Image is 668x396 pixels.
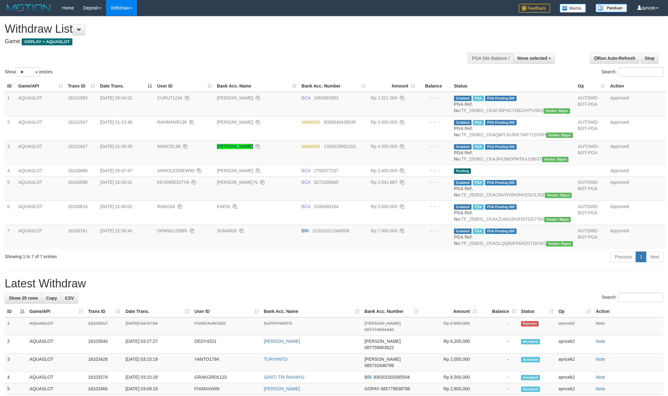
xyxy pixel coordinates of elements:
[371,120,397,125] span: Rp 2.000.000
[217,120,253,125] a: [PERSON_NAME]
[596,339,605,344] a: Note
[86,306,123,317] th: Trans ID: activate to sort column ascending
[27,371,86,383] td: AQUASLOT
[575,140,608,165] td: AUTOWD-BOT-PGA
[68,95,88,100] span: 18101693
[608,140,665,165] td: Approved
[421,383,479,395] td: Rp 2,800,000
[641,53,659,64] a: Stop
[608,116,665,140] td: Approved
[16,176,65,201] td: AQUASLOT
[420,167,449,174] div: - - -
[485,229,517,234] span: PGA Pending
[468,53,513,64] div: PGA Site Balance /
[5,38,439,45] h4: Game:
[98,80,155,92] th: Date Trans.: activate to sort column descending
[596,4,627,12] img: panduan.png
[454,102,473,113] b: PGA Ref. No:
[365,345,394,350] span: Copy 087759903622 to clipboard
[217,168,253,173] a: [PERSON_NAME]
[302,168,310,173] span: BCA
[485,120,517,125] span: PGA Pending
[324,120,356,125] span: Copy 9000040438039 to clipboard
[86,336,123,354] td: 18103540
[556,306,593,317] th: Op: activate to sort column ascending
[5,80,16,92] th: ID
[16,67,39,77] select: Showentries
[314,168,339,173] span: Copy 2782077237 to clipboard
[314,95,339,100] span: Copy 2453083063 to clipboard
[100,95,132,100] span: [DATE] 00:04:01
[485,144,517,150] span: PGA Pending
[100,204,132,209] span: [DATE] 22:40:02
[157,120,187,125] span: RAHMANR138
[454,186,473,197] b: PGA Ref. No:
[65,80,98,92] th: Trans ID: activate to sort column ascending
[454,210,473,222] b: PGA Ref. No:
[451,176,575,201] td: TF_250831_CKACNVOV6N3NVE5O1JGE
[546,241,573,246] span: Vendor URL: https://checkout31.1velocity.biz
[479,317,518,336] td: -
[479,354,518,371] td: -
[575,201,608,225] td: AUTOWD-BOT-PGA
[473,180,484,185] span: Marked by ayncek2
[521,375,540,380] span: Accepted
[217,228,237,233] a: SUNARDI
[123,317,192,336] td: [DATE] 04:47:54
[5,277,663,290] h1: Latest Withdraw
[454,150,473,161] b: PGA Ref. No:
[420,179,449,185] div: - - -
[421,317,479,336] td: Rp 2,650,000
[521,357,540,362] span: Accepted
[513,53,555,64] button: None selected
[123,336,192,354] td: [DATE] 03:27:27
[86,371,123,383] td: 18103374
[5,67,53,77] label: Show entries
[5,336,27,354] td: 2
[479,306,518,317] th: Balance: activate to sort column ascending
[602,293,663,302] label: Search:
[421,371,479,383] td: Rp 8,500,000
[157,95,182,100] span: CURUT1234
[485,204,517,210] span: PGA Pending
[371,180,397,185] span: Rp 2.541.687
[302,95,310,100] span: BCA
[264,339,300,344] a: [PERSON_NAME]
[100,228,132,233] span: [DATE] 22:50:40
[421,354,479,371] td: Rp 2,050,000
[5,317,27,336] td: 1
[421,336,479,354] td: Rp 6,200,000
[86,354,123,371] td: 18103426
[596,357,605,362] a: Note
[27,306,86,317] th: Game/API: activate to sort column ascending
[100,120,132,125] span: [DATE] 01:10:46
[27,354,86,371] td: AQUASLOT
[371,144,397,149] span: Rp 4.000.000
[596,375,605,380] a: Note
[454,144,472,150] span: Grabbed
[5,92,16,116] td: 1
[100,144,132,149] span: [DATE] 01:40:39
[365,363,394,368] span: Copy 085731646799 to clipboard
[302,180,310,185] span: BCA
[420,228,449,234] div: - - -
[593,306,663,317] th: Action
[214,80,299,92] th: Bank Acc. Name: activate to sort column ascending
[5,165,16,176] td: 4
[302,120,320,125] span: MANDIRI
[420,119,449,125] div: - - -
[454,126,473,137] b: PGA Ref. No:
[454,168,471,174] span: Pending
[155,80,214,92] th: User ID: activate to sort column ascending
[362,306,421,317] th: Bank Acc. Number: activate to sort column ascending
[454,235,473,246] b: PGA Ref. No:
[421,306,479,317] th: Amount: activate to sort column ascending
[264,375,304,380] a: SANTI TRI RAHAYU
[371,204,397,209] span: Rp 3.000.000
[485,180,517,185] span: PGA Pending
[264,321,292,326] a: SUPRIYANTO
[5,3,53,13] img: MOTION_logo.png
[575,116,608,140] td: AUTOWD-BOT-PGA
[68,180,88,185] span: 18100088
[299,80,368,92] th: Bank Acc. Number: activate to sort column ascending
